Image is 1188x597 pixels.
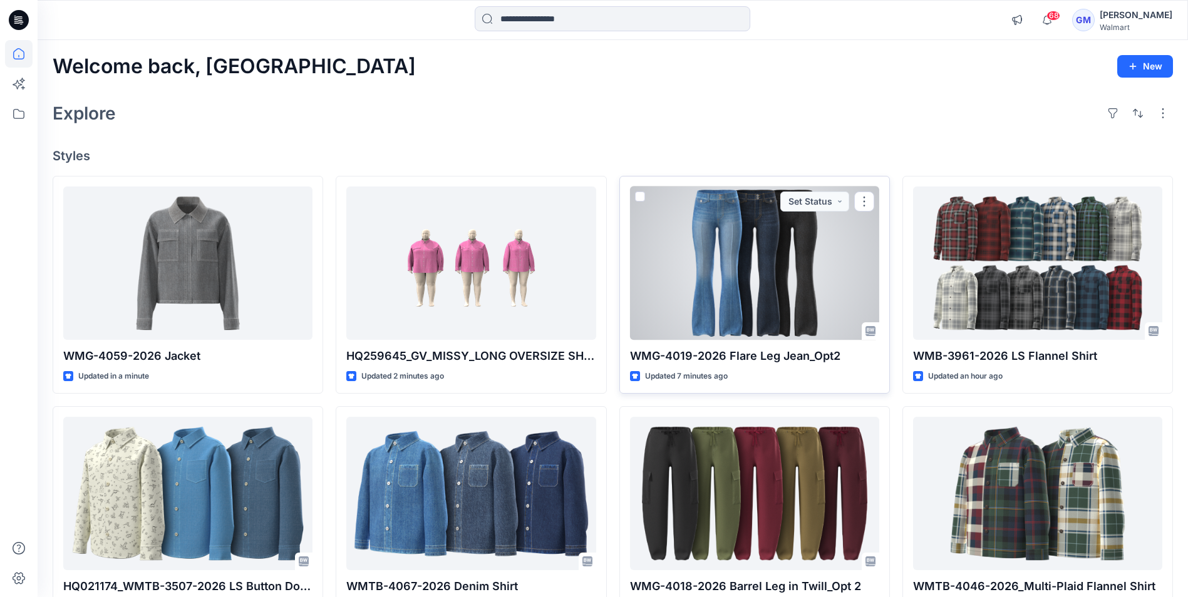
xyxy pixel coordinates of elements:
[913,417,1162,570] a: WMTB-4046-2026_Multi-Plaid Flannel Shirt
[1100,23,1172,32] div: Walmart
[346,578,596,595] p: WMTB-4067-2026 Denim Shirt
[53,55,416,78] h2: Welcome back, [GEOGRAPHIC_DATA]
[913,578,1162,595] p: WMTB-4046-2026_Multi-Plaid Flannel Shirt
[1117,55,1173,78] button: New
[63,417,312,570] a: HQ021174_WMTB-3507-2026 LS Button Down Denim Shirt
[53,103,116,123] h2: Explore
[928,370,1003,383] p: Updated an hour ago
[346,347,596,365] p: HQ259645_GV_MISSY_LONG OVERSIZE SHACKET
[346,417,596,570] a: WMTB-4067-2026 Denim Shirt
[63,186,312,340] a: WMG-4059-2026 Jacket
[78,370,149,383] p: Updated in a minute
[63,347,312,365] p: WMG-4059-2026 Jacket
[913,186,1162,340] a: WMB-3961-2026 LS Flannel Shirt
[1072,9,1095,31] div: GM
[630,578,879,595] p: WMG-4018-2026 Barrel Leg in Twill_Opt 2
[346,186,596,340] a: HQ259645_GV_MISSY_LONG OVERSIZE SHACKET
[630,417,879,570] a: WMG-4018-2026 Barrel Leg in Twill_Opt 2
[645,370,728,383] p: Updated 7 minutes ago
[630,186,879,340] a: WMG-4019-2026 Flare Leg Jean_Opt2
[63,578,312,595] p: HQ021174_WMTB-3507-2026 LS Button Down Denim Shirt
[361,370,444,383] p: Updated 2 minutes ago
[53,148,1173,163] h4: Styles
[630,347,879,365] p: WMG-4019-2026 Flare Leg Jean_Opt2
[913,347,1162,365] p: WMB-3961-2026 LS Flannel Shirt
[1100,8,1172,23] div: [PERSON_NAME]
[1046,11,1060,21] span: 68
